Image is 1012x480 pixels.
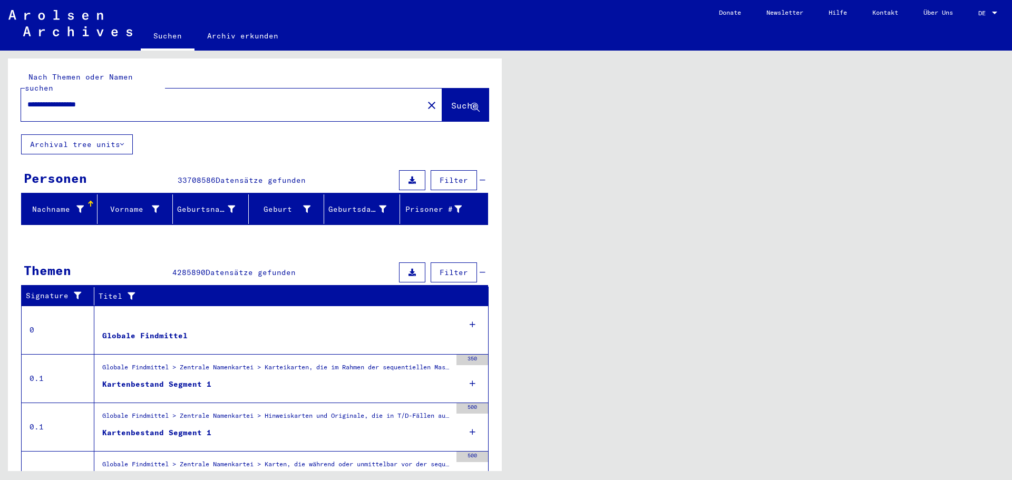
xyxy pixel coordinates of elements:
[456,452,488,462] div: 500
[26,290,86,301] div: Signature
[26,204,84,215] div: Nachname
[22,194,98,224] mat-header-cell: Nachname
[978,9,990,17] span: DE
[102,427,211,438] div: Kartenbestand Segment 1
[421,94,442,115] button: Clear
[442,89,489,121] button: Suche
[25,72,133,93] mat-label: Nach Themen oder Namen suchen
[440,175,468,185] span: Filter
[102,201,173,218] div: Vorname
[22,306,94,354] td: 0
[456,403,488,414] div: 500
[22,403,94,451] td: 0.1
[206,268,296,277] span: Datensätze gefunden
[102,330,188,341] div: Globale Findmittel
[102,411,451,426] div: Globale Findmittel > Zentrale Namenkartei > Hinweiskarten und Originale, die in T/D-Fällen aufgef...
[24,169,87,188] div: Personen
[99,288,478,305] div: Titel
[400,194,488,224] mat-header-cell: Prisoner #
[249,194,325,224] mat-header-cell: Geburt‏
[102,363,451,377] div: Globale Findmittel > Zentrale Namenkartei > Karteikarten, die im Rahmen der sequentiellen Massend...
[8,10,132,36] img: Arolsen_neg.svg
[431,170,477,190] button: Filter
[253,201,324,218] div: Geburt‏
[173,194,249,224] mat-header-cell: Geburtsname
[456,355,488,365] div: 350
[26,201,97,218] div: Nachname
[216,175,306,185] span: Datensätze gefunden
[194,23,291,48] a: Archiv erkunden
[178,175,216,185] span: 33708586
[425,99,438,112] mat-icon: close
[253,204,311,215] div: Geburt‏
[177,204,235,215] div: Geburtsname
[102,204,160,215] div: Vorname
[440,268,468,277] span: Filter
[328,204,386,215] div: Geburtsdatum
[404,204,462,215] div: Prisoner #
[177,201,248,218] div: Geburtsname
[26,288,96,305] div: Signature
[172,268,206,277] span: 4285890
[102,379,211,390] div: Kartenbestand Segment 1
[22,354,94,403] td: 0.1
[141,23,194,51] a: Suchen
[451,100,478,111] span: Suche
[98,194,173,224] mat-header-cell: Vorname
[24,261,71,280] div: Themen
[431,262,477,282] button: Filter
[328,201,400,218] div: Geburtsdatum
[99,291,468,302] div: Titel
[21,134,133,154] button: Archival tree units
[404,201,475,218] div: Prisoner #
[102,459,451,474] div: Globale Findmittel > Zentrale Namenkartei > Karten, die während oder unmittelbar vor der sequenti...
[324,194,400,224] mat-header-cell: Geburtsdatum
